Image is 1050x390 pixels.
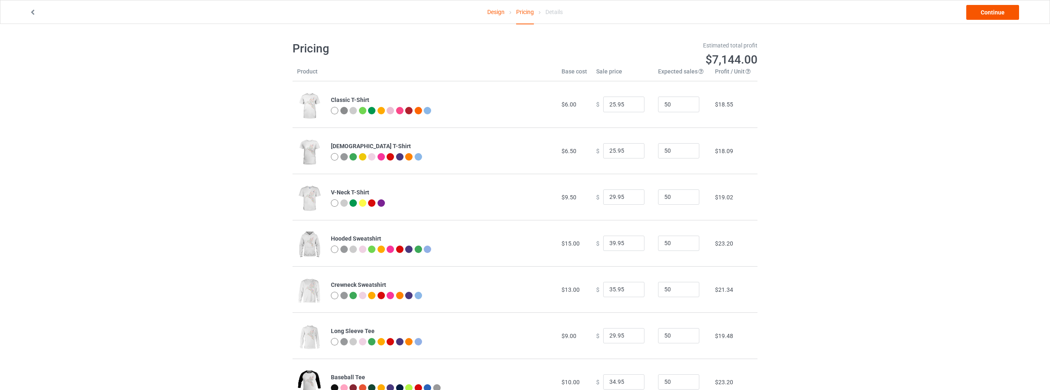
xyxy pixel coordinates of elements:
[596,240,599,246] span: $
[715,286,733,293] span: $21.34
[715,379,733,385] span: $23.20
[331,235,381,242] b: Hooded Sweatshirt
[293,67,326,81] th: Product
[596,194,599,200] span: $
[715,333,733,339] span: $19.48
[331,97,369,103] b: Classic T-Shirt
[331,189,369,196] b: V-Neck T-Shirt
[562,333,576,339] span: $9.00
[562,148,576,154] span: $6.50
[715,240,733,247] span: $23.20
[516,0,534,24] div: Pricing
[715,194,733,201] span: $19.02
[596,101,599,108] span: $
[654,67,710,81] th: Expected sales
[293,41,519,56] h1: Pricing
[487,0,505,24] a: Design
[596,286,599,293] span: $
[715,101,733,108] span: $18.55
[331,281,386,288] b: Crewneck Sweatshirt
[331,143,411,149] b: [DEMOGRAPHIC_DATA] T-Shirt
[596,147,599,154] span: $
[710,67,757,81] th: Profit / Unit
[706,53,757,66] span: $7,144.00
[562,240,580,247] span: $15.00
[596,378,599,385] span: $
[331,374,365,381] b: Baseball Tee
[562,286,580,293] span: $13.00
[557,67,592,81] th: Base cost
[340,107,348,114] img: heather_texture.png
[596,332,599,339] span: $
[331,328,375,334] b: Long Sleeve Tee
[562,379,580,385] span: $10.00
[531,41,758,50] div: Estimated total profit
[592,67,654,81] th: Sale price
[562,194,576,201] span: $9.50
[545,0,563,24] div: Details
[562,101,576,108] span: $6.00
[966,5,1019,20] a: Continue
[715,148,733,154] span: $18.09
